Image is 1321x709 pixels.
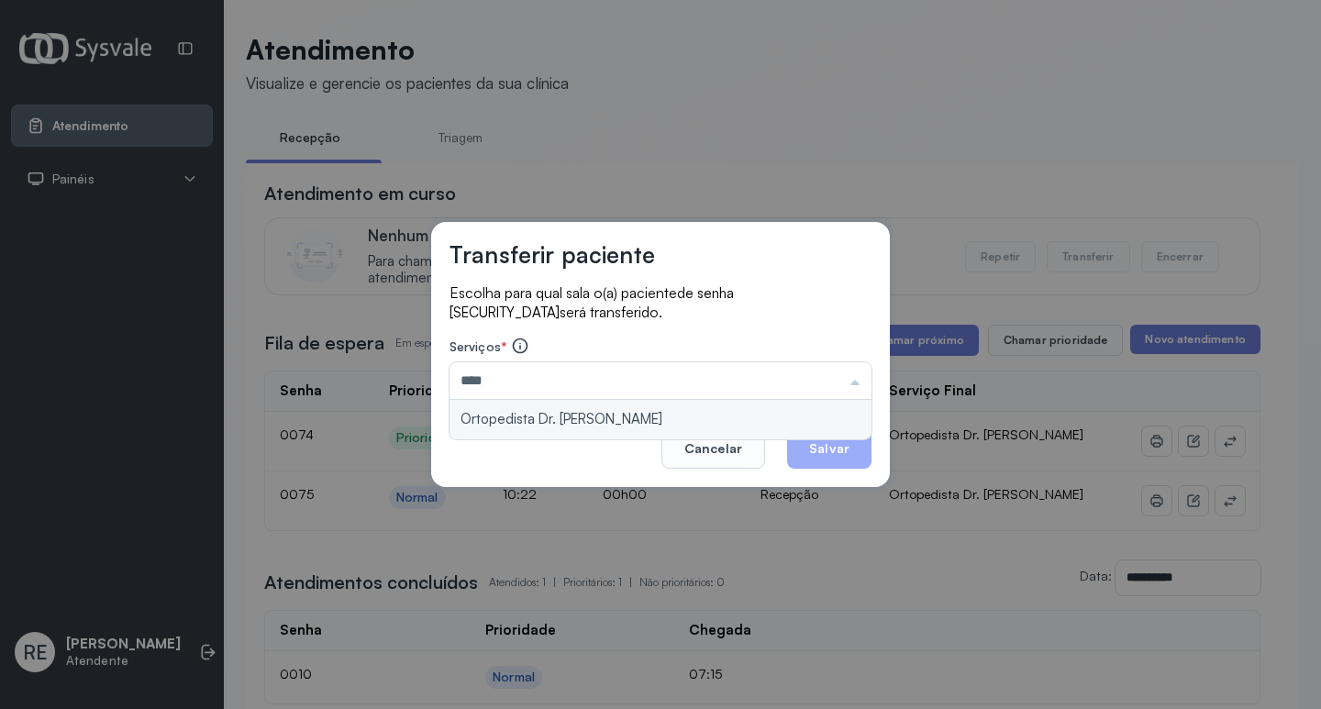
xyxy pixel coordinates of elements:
span: de senha [SECURITY_DATA] [450,284,734,321]
p: Escolha para qual sala o(a) paciente será transferido. [450,283,871,322]
button: Cancelar [661,428,765,469]
li: Ortopedista Dr. [PERSON_NAME] [450,400,871,439]
h3: Transferir paciente [450,240,655,269]
span: Serviços [450,338,501,354]
button: Salvar [787,428,871,469]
